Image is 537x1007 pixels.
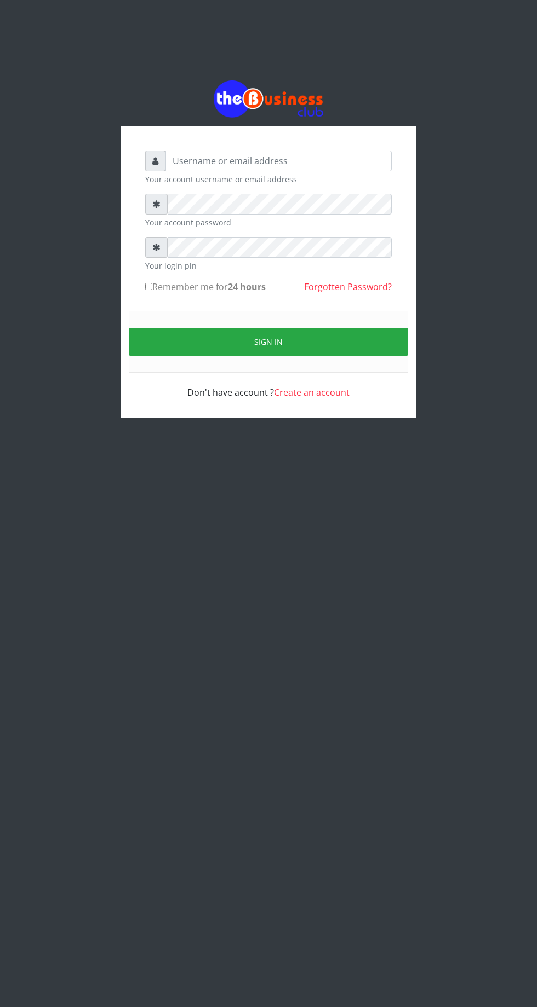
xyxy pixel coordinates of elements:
[274,386,350,398] a: Create an account
[228,281,266,293] b: 24 hours
[145,173,392,185] small: Your account username or email address
[145,217,392,228] small: Your account password
[145,373,392,399] div: Don't have account ?
[165,151,392,171] input: Username or email address
[129,328,408,356] button: Sign in
[145,283,152,290] input: Remember me for24 hours
[145,260,392,271] small: Your login pin
[304,281,392,293] a: Forgotten Password?
[145,280,266,293] label: Remember me for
